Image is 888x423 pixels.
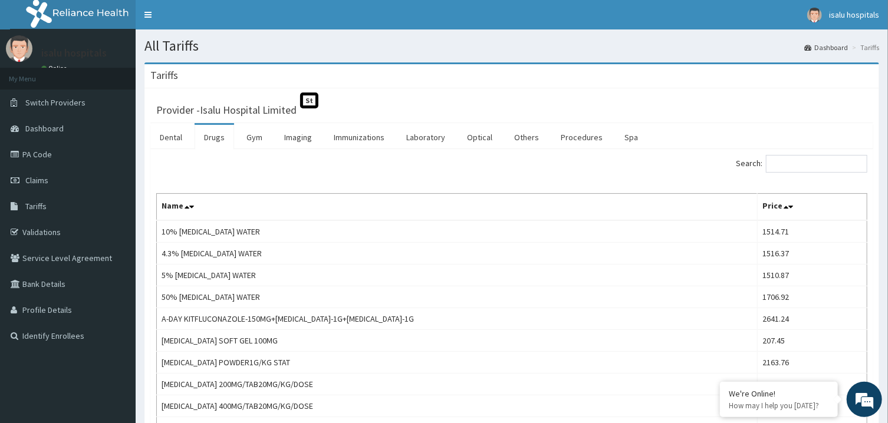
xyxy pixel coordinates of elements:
[157,243,758,265] td: 4.3% [MEDICAL_DATA] WATER
[758,352,867,374] td: 2163.76
[758,265,867,286] td: 1510.87
[736,155,867,173] label: Search:
[157,308,758,330] td: A-DAY KITFLUCONAZOLE-150MG+[MEDICAL_DATA]-1G+[MEDICAL_DATA]-1G
[807,8,822,22] img: User Image
[729,401,829,411] p: How may I help you today?
[150,70,178,81] h3: Tariffs
[157,352,758,374] td: [MEDICAL_DATA] POWDER1G/KG STAT
[150,125,192,150] a: Dental
[25,97,85,108] span: Switch Providers
[157,374,758,395] td: [MEDICAL_DATA] 200MG/TAB20MG/KG/DOSE
[458,125,502,150] a: Optical
[758,286,867,308] td: 1706.92
[766,155,867,173] input: Search:
[156,105,297,115] h3: Provider - Isalu Hospital Limited
[157,395,758,417] td: [MEDICAL_DATA] 400MG/TAB20MG/KG/DOSE
[41,48,107,58] p: isalu hospitals
[849,42,879,52] li: Tariffs
[729,388,829,399] div: We're Online!
[758,194,867,221] th: Price
[397,125,455,150] a: Laboratory
[758,308,867,330] td: 2641.24
[324,125,394,150] a: Immunizations
[237,125,272,150] a: Gym
[758,243,867,265] td: 1516.37
[829,9,879,20] span: isalu hospitals
[25,123,64,134] span: Dashboard
[275,125,321,150] a: Imaging
[157,265,758,286] td: 5% [MEDICAL_DATA] WATER
[25,175,48,186] span: Claims
[804,42,848,52] a: Dashboard
[758,220,867,243] td: 1514.71
[758,374,867,395] td: 406.85
[6,35,32,62] img: User Image
[615,125,647,150] a: Spa
[157,330,758,352] td: [MEDICAL_DATA] SOFT GEL 100MG
[551,125,612,150] a: Procedures
[157,220,758,243] td: 10% [MEDICAL_DATA] WATER
[144,38,879,54] h1: All Tariffs
[157,194,758,221] th: Name
[505,125,548,150] a: Others
[41,64,70,72] a: Online
[758,330,867,352] td: 207.45
[195,125,234,150] a: Drugs
[300,92,318,108] span: St
[157,286,758,308] td: 50% [MEDICAL_DATA] WATER
[25,201,47,211] span: Tariffs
